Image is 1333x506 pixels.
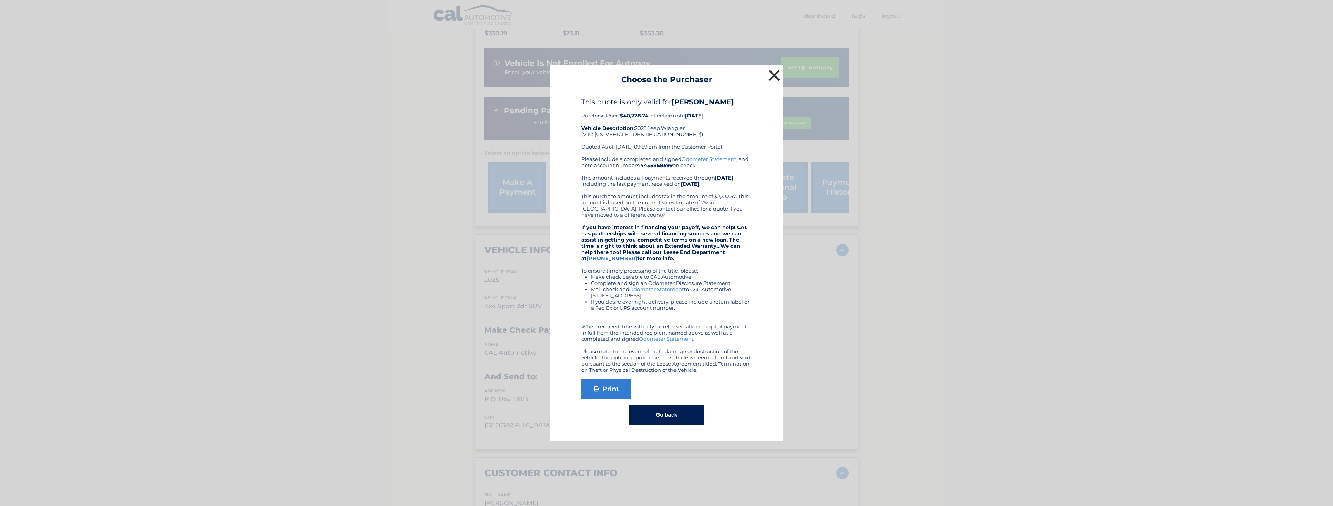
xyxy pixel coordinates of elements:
[681,181,699,187] b: [DATE]
[581,156,752,373] div: Please include a completed and signed , and note account number on check. This amount includes al...
[587,255,637,261] a: [PHONE_NUMBER]
[637,162,673,168] b: 44455858599
[581,98,752,106] h4: This quote is only valid for
[685,112,704,119] b: [DATE]
[581,379,631,399] a: Print
[621,75,712,88] h3: Choose the Purchaser
[629,286,684,292] a: Odometer Statement
[620,112,648,119] b: $40,728.74
[591,299,752,311] li: If you desire overnight delivery, please include a return label or a Fed Ex or UPS account number.
[682,156,736,162] a: Odometer Statement
[581,98,752,156] div: Purchase Price: , effective until 2025 Jeep Wrangler (VIN: [US_VEHICLE_IDENTIFICATION_NUMBER]) Qu...
[715,174,734,181] b: [DATE]
[591,274,752,280] li: Make check payable to CAL Automotive
[629,405,704,425] button: Go back
[672,98,734,106] b: [PERSON_NAME]
[766,67,782,83] button: ×
[581,125,635,131] strong: Vehicle Description:
[639,336,694,342] a: Odometer Statement
[591,286,752,299] li: Mail check and to CAL Automotive, [STREET_ADDRESS]
[591,280,752,286] li: Complete and sign an Odometer Disclosure Statement
[581,224,747,261] strong: If you have interest in financing your payoff, we can help! CAL has partnerships with several fin...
